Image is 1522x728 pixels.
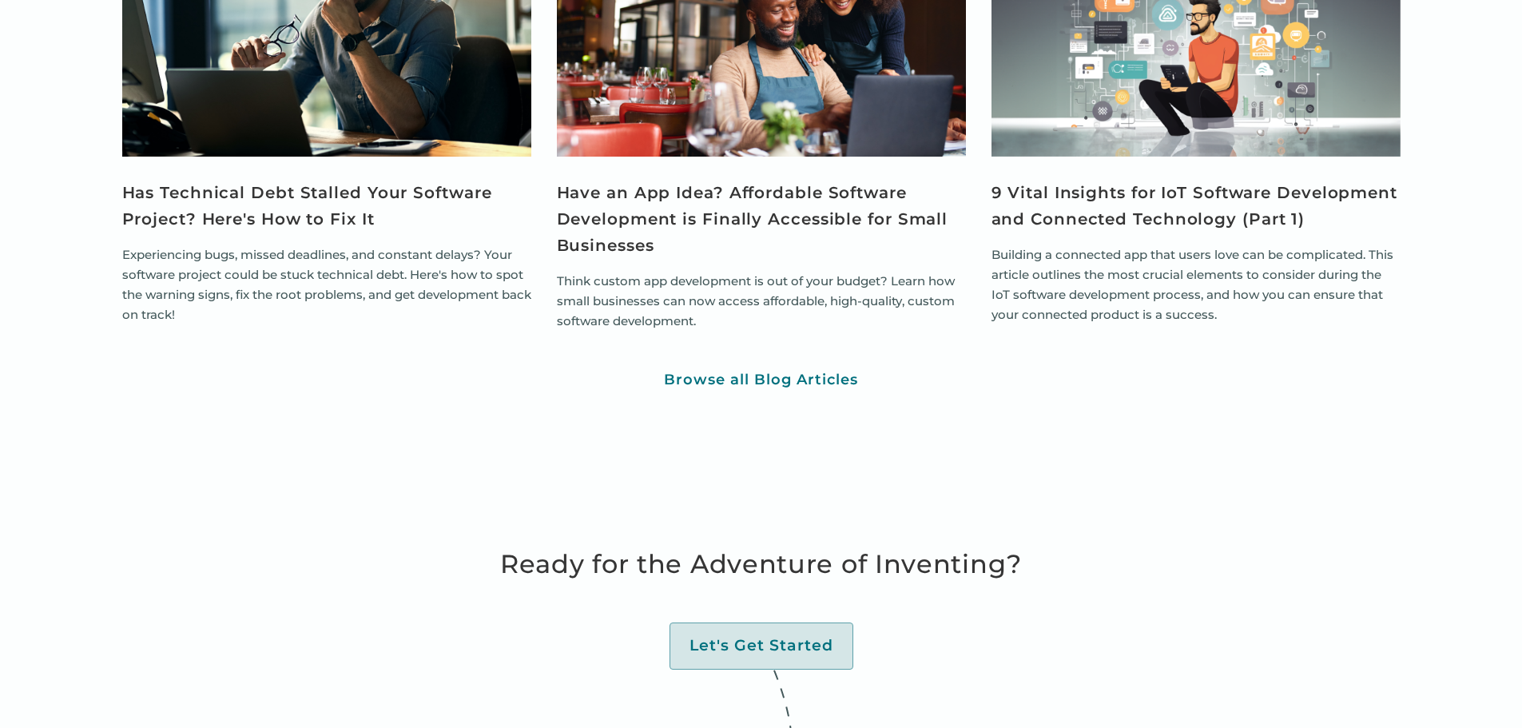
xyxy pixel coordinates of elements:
div: Browse all Blog Articles [664,371,858,389]
a: Browse all Blog Articles [663,370,859,390]
div: Let's Get Started [689,636,833,656]
h2: Ready for the Adventure of Inventing? [500,543,1022,584]
a: Have an App Idea? Affordable Software Development is Finally Accessible for Small Businesses [557,180,966,259]
a: Has Technical Debt Stalled Your Software Project? Here's How to Fix It [122,180,531,233]
p: Building a connected app that users love can be complicated. This article outlines the most cruci... [991,245,1401,324]
a: 9 Vital Insights for IoT Software Development and Connected Technology (Part 1) [991,180,1401,233]
p: Experiencing bugs, missed deadlines, and constant delays? Your software project could be stuck te... [122,245,531,324]
p: Think custom app development is out of your budget? Learn how small businesses can now access aff... [557,272,966,331]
